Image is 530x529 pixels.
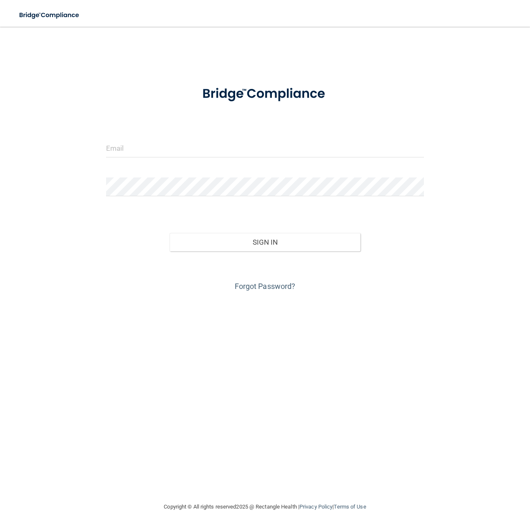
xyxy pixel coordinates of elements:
img: bridge_compliance_login_screen.278c3ca4.svg [189,77,341,111]
input: Email [106,139,424,157]
a: Terms of Use [334,504,366,510]
a: Privacy Policy [299,504,332,510]
button: Sign In [170,233,360,251]
a: Forgot Password? [235,282,296,291]
div: Copyright © All rights reserved 2025 @ Rectangle Health | | [113,494,418,520]
img: bridge_compliance_login_screen.278c3ca4.svg [13,7,87,24]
